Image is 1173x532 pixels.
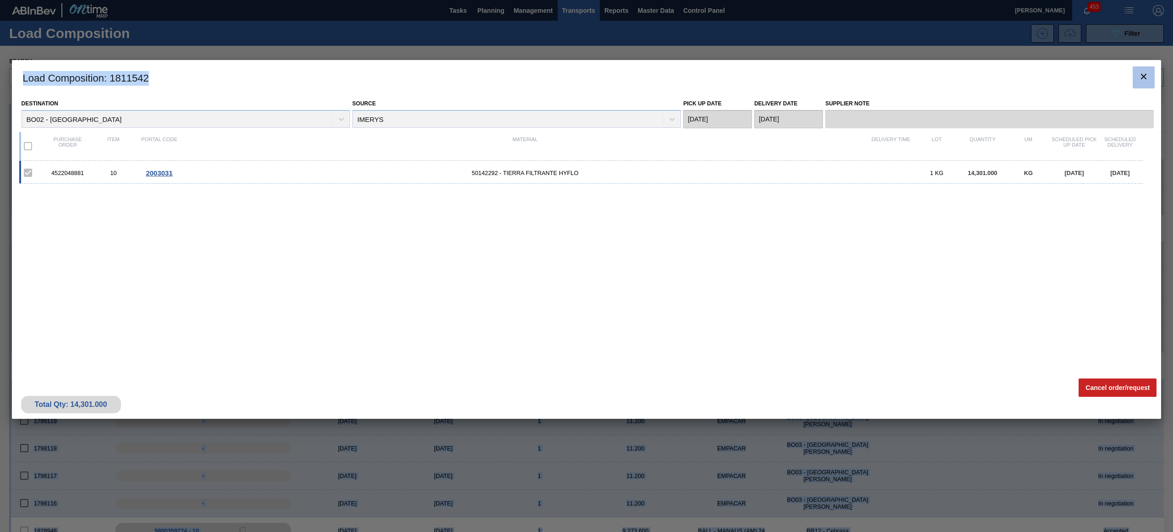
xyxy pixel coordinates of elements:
div: Quantity [959,137,1005,156]
div: 10 [91,170,137,176]
span: [DATE] [1110,170,1129,176]
div: Scheduled Pick up Date [1051,137,1097,156]
div: 4522048881 [45,170,91,176]
input: dd/mm/yyyy [683,110,752,128]
button: Cancel order/request [1079,378,1157,397]
label: Source [352,100,376,107]
div: Lot [914,137,959,156]
div: Purchase order [45,137,91,156]
div: Go to Order [137,169,182,177]
div: UM [1005,137,1051,156]
span: KG [1024,170,1033,176]
div: Portal code [137,137,182,156]
div: Item [91,137,137,156]
span: [DATE] [1064,170,1084,176]
label: Supplier Note [825,97,1154,110]
div: Scheduled Delivery [1097,137,1143,156]
input: dd/mm/yyyy [754,110,823,128]
label: Delivery Date [754,100,797,107]
label: Pick up Date [683,100,722,107]
div: Total Qty: 14,301.000 [28,400,114,409]
label: Destination [22,100,58,107]
span: 2003031 [146,169,172,177]
h3: Load Composition : 1811542 [12,60,1162,95]
span: 50142292 - TIERRA FILTRANTE HYFLO [182,170,868,176]
div: Material [182,137,868,156]
div: Delivery Time [868,137,914,156]
span: 14,301.000 [968,170,997,176]
div: 1 KG [914,170,959,176]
